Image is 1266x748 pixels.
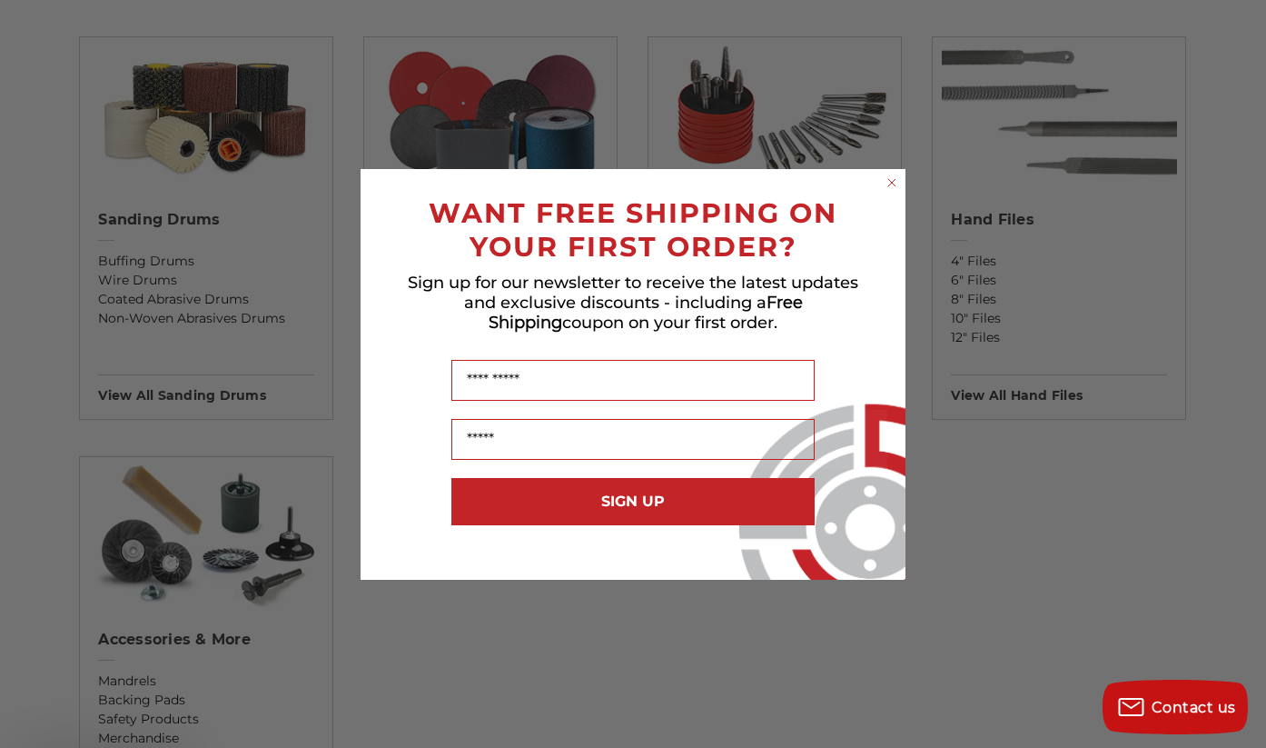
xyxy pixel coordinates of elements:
[429,196,837,264] span: WANT FREE SHIPPING ON YOUR FIRST ORDER?
[1103,680,1248,734] button: Contact us
[451,478,815,525] button: SIGN UP
[489,293,803,333] span: Free Shipping
[408,273,858,333] span: Sign up for our newsletter to receive the latest updates and exclusive discounts - including a co...
[451,419,815,460] input: Email
[883,174,901,192] button: Close dialog
[1152,699,1236,716] span: Contact us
